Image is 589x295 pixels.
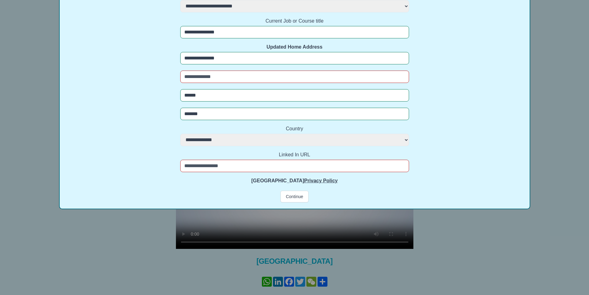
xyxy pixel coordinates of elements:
label: Country [180,125,409,132]
label: Current Job or Course title [180,17,409,25]
button: Continue [280,191,308,202]
a: Privacy Policy [304,178,338,183]
strong: [GEOGRAPHIC_DATA] [251,178,338,183]
strong: Updated Home Address [267,44,322,50]
label: Linked In URL [180,151,409,158]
